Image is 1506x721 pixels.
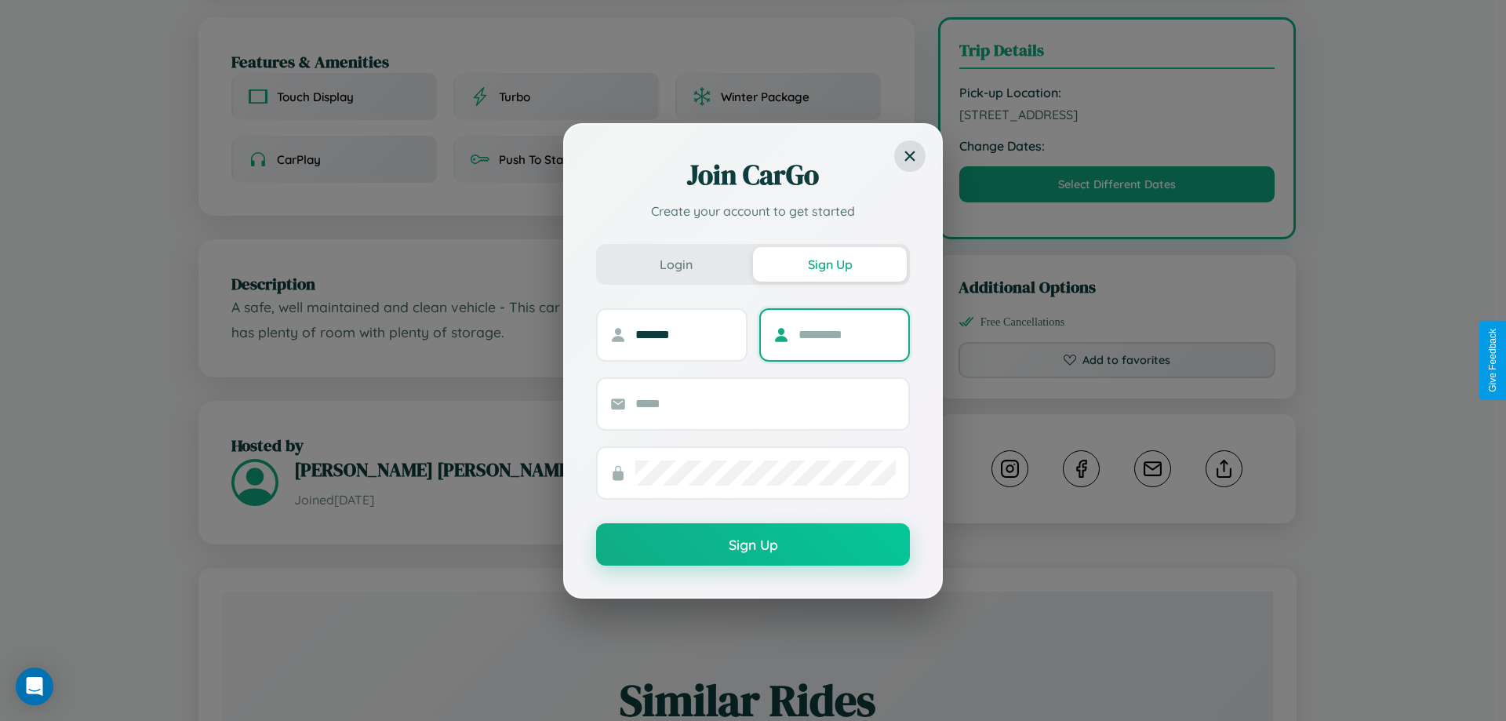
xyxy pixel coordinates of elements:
[16,668,53,705] div: Open Intercom Messenger
[753,247,907,282] button: Sign Up
[596,156,910,194] h2: Join CarGo
[596,523,910,566] button: Sign Up
[596,202,910,220] p: Create your account to get started
[1487,329,1498,392] div: Give Feedback
[599,247,753,282] button: Login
